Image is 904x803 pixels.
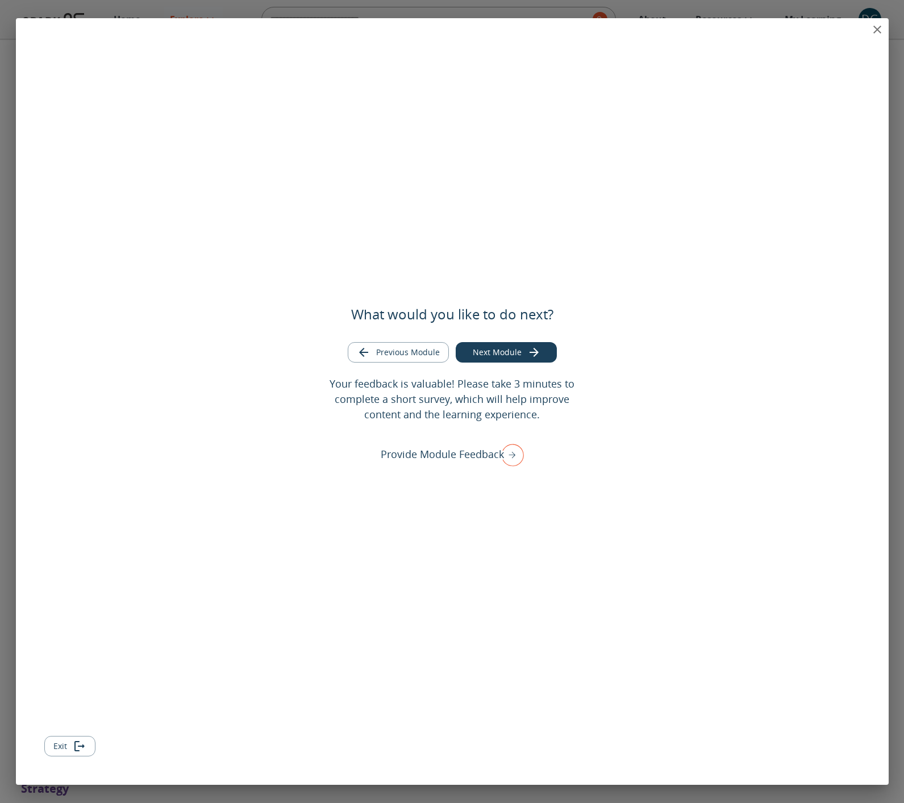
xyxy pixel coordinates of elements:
p: Provide Module Feedback [381,447,504,462]
button: close [866,18,889,41]
button: Go to next module [456,342,557,363]
img: right arrow [495,440,524,469]
div: Provide Module Feedback [381,440,524,469]
button: Go to previous module [348,342,449,363]
button: Exit module [44,736,95,757]
h5: What would you like to do next? [351,305,553,323]
p: Your feedback is valuable! Please take 3 minutes to complete a short survey, which will help impr... [321,376,583,422]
